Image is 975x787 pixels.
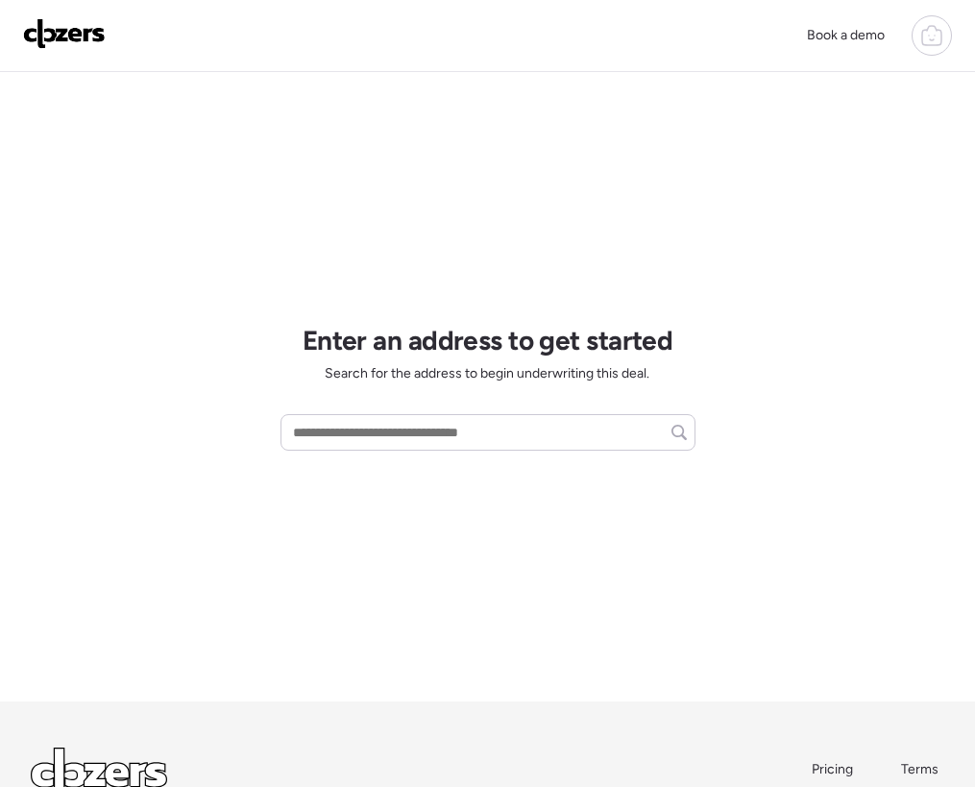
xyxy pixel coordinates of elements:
a: Pricing [812,760,855,779]
span: Book a demo [807,27,885,43]
span: Terms [901,761,938,777]
span: Pricing [812,761,853,777]
a: Terms [901,760,944,779]
img: Logo [23,18,106,49]
h1: Enter an address to get started [303,324,673,357]
span: Search for the address to begin underwriting this deal. [325,364,649,383]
